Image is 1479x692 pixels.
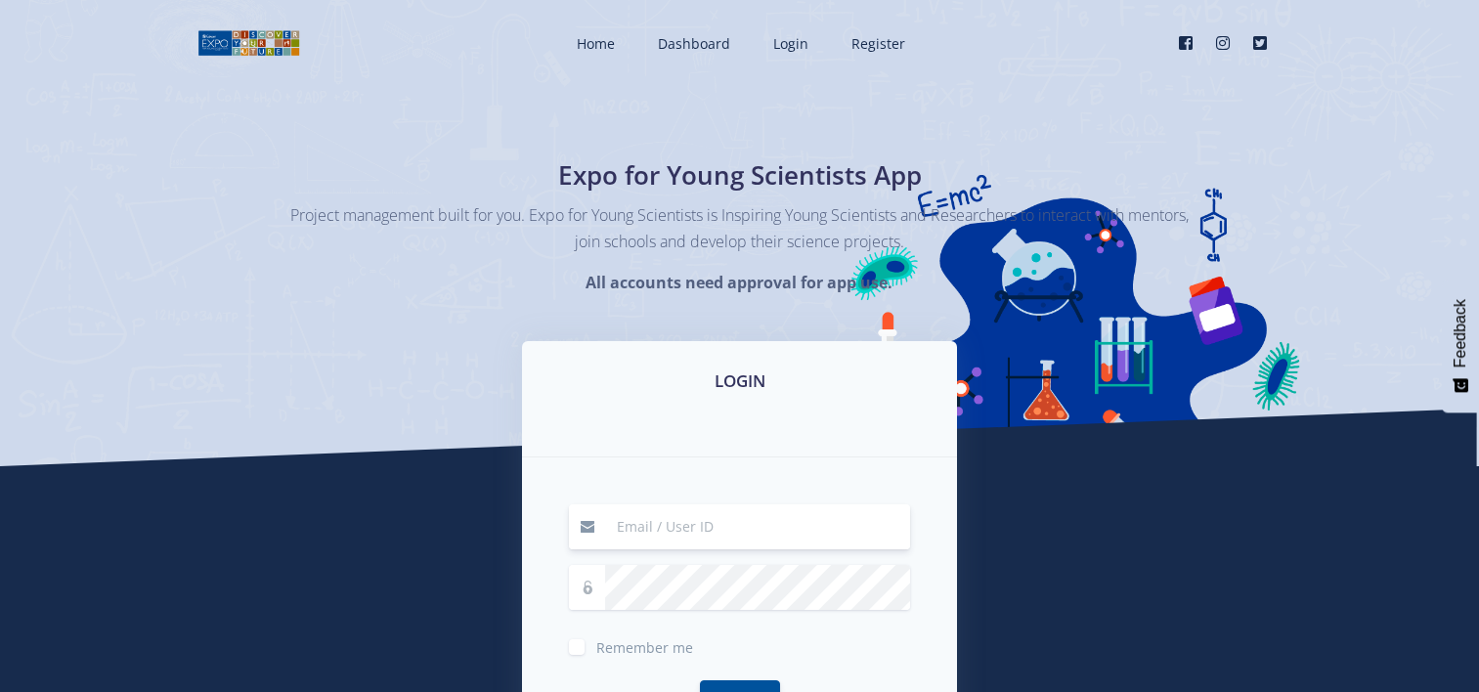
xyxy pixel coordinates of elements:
a: Login [754,18,824,69]
h3: LOGIN [545,368,934,394]
span: Remember me [596,638,693,657]
a: Register [832,18,921,69]
input: Email / User ID [605,504,910,549]
button: Feedback - Show survey [1442,280,1479,412]
p: Project management built for you. Expo for Young Scientists is Inspiring Young Scientists and Res... [290,202,1190,255]
span: Dashboard [658,34,730,53]
span: Feedback [1452,299,1469,368]
strong: All accounts need approval for app use. [586,272,892,293]
span: Login [773,34,808,53]
span: Register [851,34,905,53]
h1: Expo for Young Scientists App [383,156,1097,195]
span: Home [577,34,615,53]
img: logo01.png [197,28,300,58]
a: Home [557,18,631,69]
a: Dashboard [638,18,746,69]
